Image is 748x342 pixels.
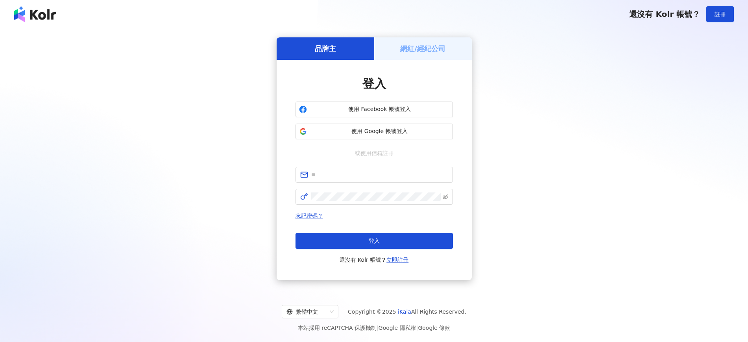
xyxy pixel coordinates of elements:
a: 立即註冊 [386,257,408,263]
a: 忘記密碼？ [296,213,323,219]
span: eye-invisible [443,194,448,200]
button: 使用 Google 帳號登入 [296,124,453,139]
button: 使用 Facebook 帳號登入 [296,102,453,117]
button: 登入 [296,233,453,249]
span: 使用 Facebook 帳號登入 [310,105,449,113]
span: 本站採用 reCAPTCHA 保護機制 [298,323,450,333]
h5: 品牌主 [315,44,336,54]
a: Google 隱私權 [379,325,416,331]
span: 還沒有 Kolr 帳號？ [629,9,700,19]
span: 登入 [369,238,380,244]
button: 註冊 [706,6,734,22]
a: iKala [398,309,411,315]
div: 繁體中文 [286,305,327,318]
img: logo [14,6,56,22]
span: 或使用信箱註冊 [349,149,399,157]
span: 還沒有 Kolr 帳號？ [340,255,409,264]
span: | [377,325,379,331]
span: 使用 Google 帳號登入 [310,128,449,135]
span: Copyright © 2025 All Rights Reserved. [348,307,466,316]
a: Google 條款 [418,325,450,331]
span: 註冊 [715,11,726,17]
span: 登入 [362,77,386,91]
span: | [416,325,418,331]
h5: 網紅/經紀公司 [400,44,445,54]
